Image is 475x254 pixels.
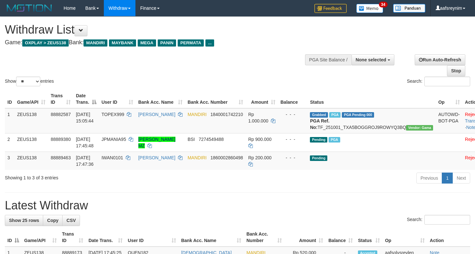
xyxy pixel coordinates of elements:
a: Run Auto-Refresh [415,54,465,65]
div: - - - [281,154,305,161]
span: Marked by aafnoeunsreypich [329,112,341,118]
th: Status [307,90,436,108]
a: CSV [62,215,80,226]
div: PGA Site Balance / [305,54,351,65]
th: Date Trans.: activate to sort column descending [73,90,99,108]
td: ZEUS138 [15,152,48,170]
span: PGA Pending [342,112,374,118]
label: Show entries [5,77,54,86]
td: 2 [5,133,15,152]
a: Show 25 rows [5,215,43,226]
a: Copy [43,215,63,226]
th: Status: activate to sort column ascending [355,228,382,247]
span: ... [205,39,214,47]
span: [DATE] 17:45:48 [76,137,94,148]
a: 1 [442,173,453,184]
th: Date Trans.: activate to sort column ascending [86,228,125,247]
span: Grabbed [310,112,328,118]
span: Vendor URL: https://trx31.1velocity.biz [406,125,433,131]
a: [PERSON_NAME] MZ [138,137,175,148]
th: Balance [278,90,308,108]
span: JPMANIA95 [102,137,126,142]
td: ZEUS138 [15,108,48,133]
th: Amount: activate to sort column ascending [284,228,326,247]
th: Game/API: activate to sort column ascending [22,228,59,247]
button: None selected [351,54,394,65]
span: PERMATA [178,39,204,47]
td: AUTOWD-BOT-PGA [436,108,462,133]
img: Feedback.jpg [314,4,347,13]
span: MAYBANK [109,39,136,47]
span: MANDIRI [188,112,207,117]
input: Search: [424,77,470,86]
a: Previous [416,173,442,184]
th: ID [5,90,15,108]
th: Bank Acc. Number: activate to sort column ascending [244,228,284,247]
td: 3 [5,152,15,170]
img: Button%20Memo.svg [356,4,383,13]
th: Op: activate to sort column ascending [436,90,462,108]
td: 1 [5,108,15,133]
th: Bank Acc. Name: activate to sort column ascending [136,90,185,108]
div: Showing 1 to 3 of 3 entries [5,172,193,181]
h4: Game: Bank: [5,39,310,46]
label: Search: [407,215,470,225]
span: Rp 900.000 [248,137,272,142]
span: Copy 1860002860498 to clipboard [210,155,243,160]
span: MANDIRI [188,155,207,160]
span: PANIN [158,39,176,47]
th: Bank Acc. Name: activate to sort column ascending [179,228,244,247]
b: PGA Ref. No: [310,118,329,130]
span: 88889463 [51,155,71,160]
th: Action [427,228,470,247]
span: [DATE] 17:47:36 [76,155,94,167]
span: MANDIRI [84,39,107,47]
div: - - - [281,136,305,143]
span: Pending [310,137,327,143]
span: Rp 200.000 [248,155,272,160]
th: Trans ID: activate to sort column ascending [59,228,86,247]
span: None selected [356,57,386,62]
h1: Withdraw List [5,23,310,36]
td: ZEUS138 [15,133,48,152]
a: [PERSON_NAME] [138,155,175,160]
span: MEGA [138,39,156,47]
h1: Latest Withdraw [5,199,470,212]
th: Balance: activate to sort column ascending [326,228,355,247]
th: Trans ID: activate to sort column ascending [48,90,73,108]
th: User ID: activate to sort column ascending [99,90,136,108]
th: Amount: activate to sort column ascending [246,90,278,108]
label: Search: [407,77,470,86]
th: User ID: activate to sort column ascending [125,228,178,247]
span: Copy 7274549488 to clipboard [199,137,224,142]
img: MOTION_logo.png [5,3,54,13]
input: Search: [424,215,470,225]
div: - - - [281,111,305,118]
span: 88889380 [51,137,71,142]
a: Next [452,173,470,184]
th: Op: activate to sort column ascending [382,228,427,247]
span: OXPLAY > ZEUS138 [22,39,69,47]
select: Showentries [16,77,40,86]
span: Copy [47,218,58,223]
span: TOPEX999 [102,112,124,117]
span: 34 [379,2,388,7]
span: Rp 1.000.000 [248,112,268,123]
span: Show 25 rows [9,218,39,223]
th: Bank Acc. Number: activate to sort column ascending [185,90,246,108]
span: BSI [188,137,195,142]
th: ID: activate to sort column descending [5,228,22,247]
span: [DATE] 15:05:44 [76,112,94,123]
span: Marked by aafsolysreylen [329,137,340,143]
a: Stop [447,65,465,76]
th: Game/API: activate to sort column ascending [15,90,48,108]
td: TF_251001_TXA5BOGGROJ9ROWYQ3BQ [307,108,436,133]
span: IWAN0101 [102,155,123,160]
span: 88882587 [51,112,71,117]
span: Copy 1840001742210 to clipboard [210,112,243,117]
span: Pending [310,155,327,161]
a: [PERSON_NAME] [138,112,175,117]
span: CSV [66,218,76,223]
img: panduan.png [393,4,425,13]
